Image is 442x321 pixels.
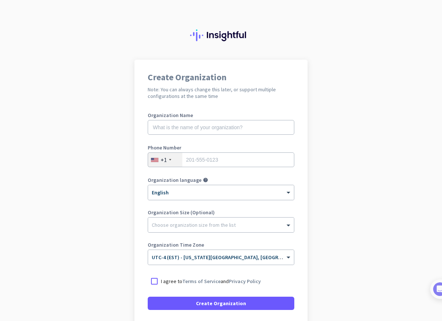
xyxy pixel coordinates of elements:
[190,29,252,41] img: Insightful
[148,210,294,215] label: Organization Size (Optional)
[148,113,294,118] label: Organization Name
[148,152,294,167] input: 201-555-0123
[229,278,261,285] a: Privacy Policy
[148,297,294,310] button: Create Organization
[196,300,246,307] span: Create Organization
[148,73,294,82] h1: Create Organization
[161,156,167,163] div: +1
[203,177,208,183] i: help
[161,278,261,285] p: I agree to and
[148,145,294,150] label: Phone Number
[182,278,221,285] a: Terms of Service
[148,177,201,183] label: Organization language
[148,120,294,135] input: What is the name of your organization?
[148,86,294,99] h2: Note: You can always change this later, or support multiple configurations at the same time
[148,242,294,247] label: Organization Time Zone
